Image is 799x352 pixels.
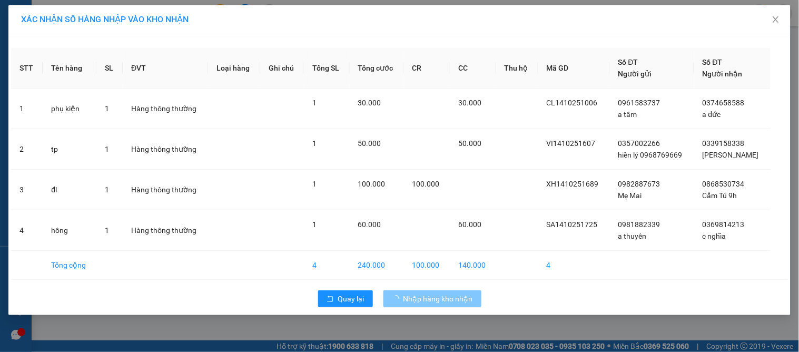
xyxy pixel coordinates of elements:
span: 1 [312,139,317,148]
span: 60.000 [358,220,381,229]
span: 100.000 [412,180,440,188]
span: 0339158338 [703,139,745,148]
span: 1 [105,104,109,113]
td: 100.000 [404,251,450,280]
span: XÁC NHẬN SỐ HÀNG NHẬP VÀO KHO NHẬN [21,14,189,24]
button: Close [761,5,791,35]
span: Mẹ Mai [618,191,642,200]
td: phụ kiện [43,89,96,129]
button: rollbackQuay lại [318,290,373,307]
span: 1 [312,220,317,229]
span: 1 [312,99,317,107]
td: hông [43,210,96,251]
th: Loại hàng [208,48,260,89]
span: 1 [105,185,109,194]
span: 1 [312,180,317,188]
span: Người nhận [703,70,743,78]
span: Cẩm Tú 9h [703,191,737,200]
td: 4 [538,251,610,280]
span: XH1410251689 [547,180,599,188]
span: c nghĩa [703,232,726,240]
span: a tâm [618,110,637,119]
th: Tên hàng [43,48,96,89]
th: Tổng cước [350,48,404,89]
span: 1 [105,145,109,153]
span: 50.000 [358,139,381,148]
span: a đức [703,110,721,119]
span: 1 [105,226,109,234]
span: 30.000 [458,99,481,107]
span: close [772,15,780,24]
span: [PERSON_NAME] [703,151,759,159]
td: 240.000 [350,251,404,280]
th: ĐVT [123,48,208,89]
th: Mã GD [538,48,610,89]
span: 50.000 [458,139,481,148]
th: Ghi chú [260,48,304,89]
td: 4 [11,210,43,251]
span: 0982887673 [618,180,660,188]
th: CR [404,48,450,89]
span: 60.000 [458,220,481,229]
td: 3 [11,170,43,210]
span: 0981882339 [618,220,660,229]
td: Hàng thông thường [123,170,208,210]
span: 0961583737 [618,99,660,107]
th: Thu hộ [496,48,538,89]
span: Người gửi [618,70,652,78]
button: Nhập hàng kho nhận [383,290,481,307]
span: Nhập hàng kho nhận [403,293,473,305]
span: SA1410251725 [547,220,598,229]
td: 1 [11,89,43,129]
span: hiền lý 0968769669 [618,151,683,159]
span: 0357002266 [618,139,660,148]
span: rollback [327,295,334,304]
span: 0369814213 [703,220,745,229]
td: Tổng cộng [43,251,96,280]
th: Tổng SL [304,48,349,89]
td: 2 [11,129,43,170]
span: Quay lại [338,293,364,305]
td: đl [43,170,96,210]
span: Số ĐT [618,58,638,66]
span: 0868530734 [703,180,745,188]
td: Hàng thông thường [123,89,208,129]
td: Hàng thông thường [123,210,208,251]
span: VI1410251607 [547,139,596,148]
span: Số ĐT [703,58,723,66]
span: loading [392,295,403,302]
th: CC [450,48,496,89]
span: CL1410251006 [547,99,598,107]
td: 4 [304,251,349,280]
span: 0374658588 [703,99,745,107]
span: 30.000 [358,99,381,107]
td: 140.000 [450,251,496,280]
span: 100.000 [358,180,386,188]
span: a thuyên [618,232,647,240]
th: STT [11,48,43,89]
td: Hàng thông thường [123,129,208,170]
th: SL [96,48,123,89]
td: tp [43,129,96,170]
